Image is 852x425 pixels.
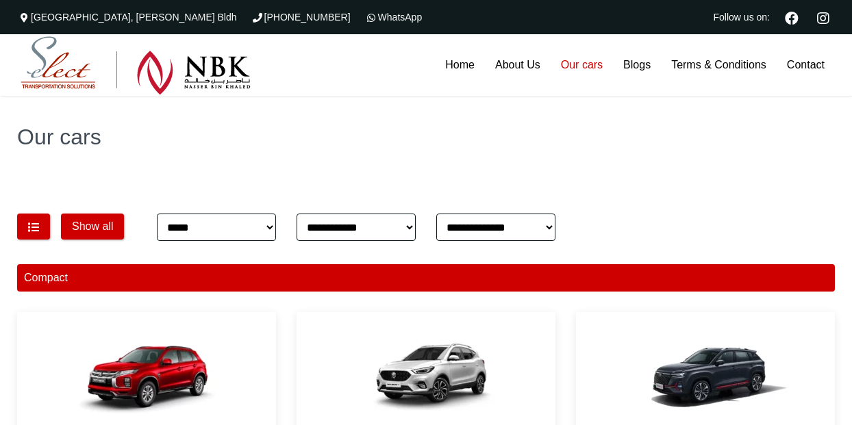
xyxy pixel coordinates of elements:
a: Contact [777,34,835,96]
a: Facebook [779,10,804,25]
img: Mitsubishi ASX GLX or similar [64,322,229,425]
h1: Our cars [17,126,835,148]
a: [PHONE_NUMBER] [251,12,351,23]
img: Select Rent a Car [21,36,251,95]
div: Compact [17,264,835,292]
a: Home [435,34,485,96]
img: Changan CS35 or similar [623,322,788,425]
a: Our cars [551,34,613,96]
a: Blogs [613,34,661,96]
button: Show all [61,214,124,240]
img: MG ZS or similar [344,322,508,425]
a: About Us [485,34,551,96]
a: WhatsApp [364,12,423,23]
a: Instagram [811,10,835,25]
a: Terms & Conditions [661,34,777,96]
